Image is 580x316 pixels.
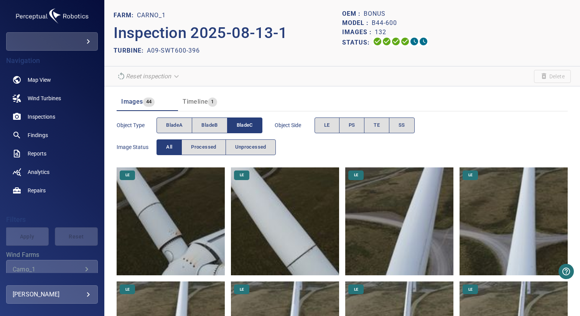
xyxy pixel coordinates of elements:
[28,187,46,194] span: Repairs
[464,172,477,178] span: LE
[157,117,192,133] button: bladeA
[6,57,98,65] h4: Navigation
[117,121,157,129] span: Object type
[349,287,363,292] span: LE
[400,37,410,46] svg: ML Processing 100%
[315,117,415,133] div: objectSide
[208,98,217,106] span: 1
[6,108,98,126] a: inspections noActive
[201,121,217,130] span: bladeB
[6,71,98,89] a: map noActive
[6,260,98,278] div: Wind Farms
[339,117,365,133] button: PS
[28,150,46,157] span: Reports
[389,117,415,133] button: SS
[342,18,372,28] p: Model :
[226,139,276,155] button: Unprocessed
[349,172,363,178] span: LE
[28,168,49,176] span: Analytics
[114,11,137,20] p: FARM:
[114,22,342,45] p: Inspection 2025-08-13-1
[137,11,166,20] p: Carno_1
[237,121,253,130] span: bladeC
[181,139,226,155] button: Processed
[121,287,134,292] span: LE
[6,32,98,51] div: amegni
[382,37,391,46] svg: Data Formatted 100%
[117,143,157,151] span: Image Status
[399,121,405,130] span: SS
[6,252,98,258] label: Wind Farms
[372,18,397,28] p: B44-600
[315,117,339,133] button: LE
[324,121,330,130] span: LE
[373,37,382,46] svg: Uploading 100%
[6,126,98,144] a: findings noActive
[191,143,216,152] span: Processed
[534,70,571,83] span: Unable to delete the inspection due to its current status
[349,121,355,130] span: PS
[364,117,389,133] button: TE
[166,121,183,130] span: bladeA
[6,163,98,181] a: analytics noActive
[147,46,200,55] p: A09-SWT600-396
[114,69,183,83] div: Reset inspection
[342,37,373,48] p: Status:
[342,28,375,37] p: Images :
[183,98,208,105] span: Timeline
[6,181,98,200] a: repairs noActive
[235,143,266,152] span: Unprocessed
[464,287,477,292] span: LE
[157,139,276,155] div: imageStatus
[166,143,172,152] span: All
[410,37,419,46] svg: Matching 0%
[28,94,61,102] span: Wind Turbines
[121,172,134,178] span: LE
[114,46,147,55] p: TURBINE:
[227,117,262,133] button: bladeC
[374,121,380,130] span: TE
[28,76,51,84] span: Map View
[28,131,48,139] span: Findings
[6,89,98,108] a: windturbines noActive
[143,98,155,106] span: 44
[391,37,400,46] svg: Selecting 100%
[275,121,315,129] span: Object Side
[13,288,91,301] div: [PERSON_NAME]
[235,287,249,292] span: LE
[6,144,98,163] a: reports noActive
[126,73,171,80] em: Reset inspection
[192,117,227,133] button: bladeB
[157,139,182,155] button: All
[235,172,249,178] span: LE
[121,98,143,105] span: Images
[419,37,428,46] svg: Classification 0%
[14,6,91,26] img: amegni-logo
[364,9,386,18] p: Bonus
[375,28,386,37] p: 132
[28,113,55,121] span: Inspections
[157,117,262,133] div: objectType
[13,266,82,273] div: Carno_1
[342,9,364,18] p: OEM :
[114,69,183,83] div: Unable to reset the inspection due to its current status
[6,216,98,223] h4: Filters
